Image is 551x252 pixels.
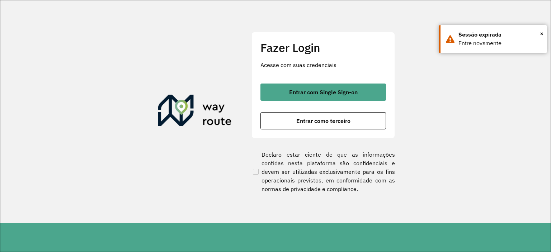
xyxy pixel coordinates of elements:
div: Entre novamente [458,39,541,48]
button: button [260,84,386,101]
button: Close [540,28,543,39]
img: Roteirizador AmbevTech [158,95,232,129]
div: Sessão expirada [458,30,541,39]
span: × [540,28,543,39]
button: button [260,112,386,129]
label: Declaro estar ciente de que as informações contidas nesta plataforma são confidenciais e devem se... [251,150,395,193]
p: Acesse com suas credenciais [260,61,386,69]
span: Entrar como terceiro [296,118,350,124]
span: Entrar com Single Sign-on [289,89,358,95]
h2: Fazer Login [260,41,386,54]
